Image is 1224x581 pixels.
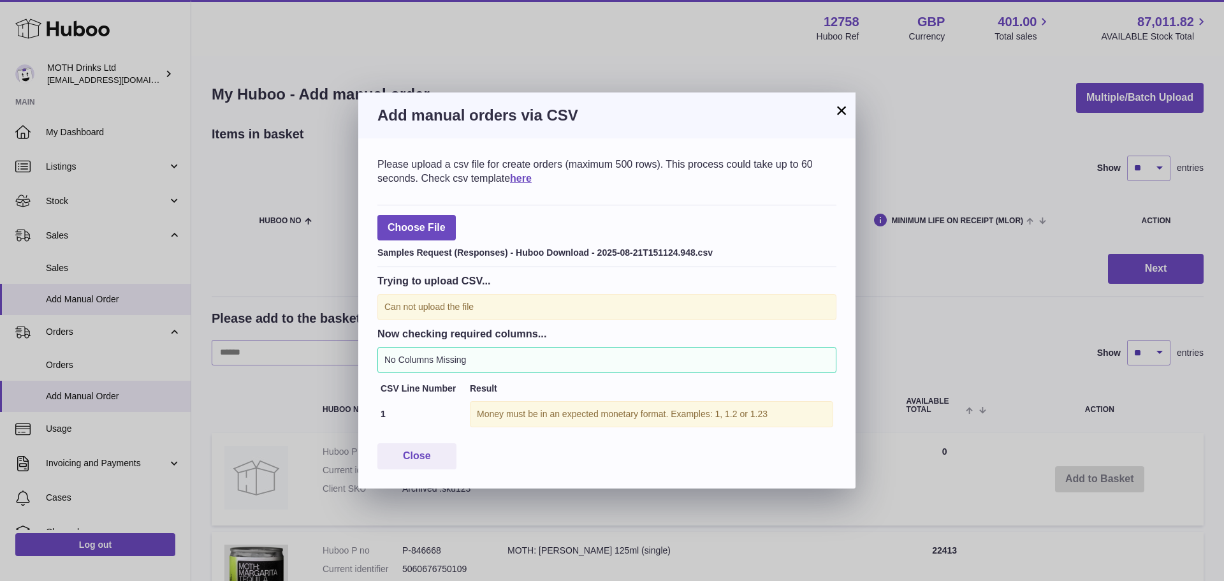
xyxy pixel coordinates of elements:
div: No Columns Missing [377,347,836,373]
th: CSV Line Number [377,379,467,398]
div: Samples Request (Responses) - Huboo Download - 2025-08-21T151124.948.csv [377,244,836,259]
div: Please upload a csv file for create orders (maximum 500 rows). This process could take up to 60 s... [377,158,836,185]
a: here [510,173,532,184]
span: Close [403,450,431,461]
strong: 1 [381,409,386,419]
h3: Trying to upload CSV... [377,274,836,288]
h3: Add manual orders via CSV [377,105,836,126]
button: × [834,103,849,118]
h3: Now checking required columns... [377,327,836,341]
div: Money must be in an expected monetary format. Examples: 1, 1.2 or 1.23 [470,401,833,427]
span: Choose File [377,215,456,241]
div: Can not upload the file [377,294,836,320]
button: Close [377,443,456,469]
th: Result [467,379,836,398]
